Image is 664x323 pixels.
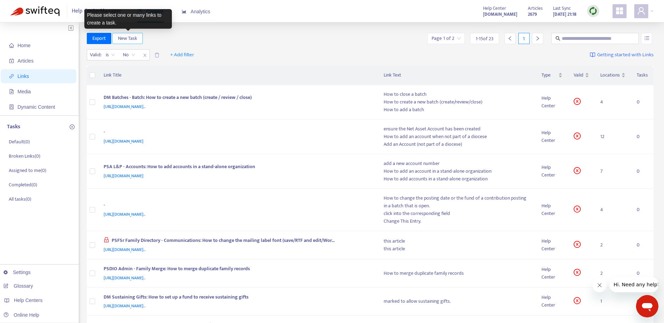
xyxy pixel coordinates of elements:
[104,293,370,302] div: DM Sustaining Gifts: How to set up a fund to receive sustaining gifts
[106,50,115,60] span: is
[14,297,43,303] span: Help Centers
[574,241,581,248] span: close-circle
[182,9,187,14] span: area-chart
[104,103,146,110] span: [URL][DOMAIN_NAME]..
[637,7,645,15] span: user
[118,35,137,42] span: New Task
[123,50,135,60] span: No
[140,51,149,59] span: close
[7,123,20,131] p: Tasks
[384,210,530,217] div: click into the corresponding field
[597,51,653,59] span: Getting started with Links
[631,288,653,316] td: 0
[574,206,581,213] span: close-circle
[384,133,530,141] div: How to add an account when not part of a diocese
[165,49,200,60] button: + Add filter
[574,98,581,105] span: close-circle
[18,58,34,64] span: Articles
[574,167,581,174] span: close-circle
[9,138,30,145] p: Default ( 0 )
[104,211,146,218] span: [URL][DOMAIN_NAME]..
[87,50,103,60] span: Valid :
[555,36,560,41] span: search
[98,66,378,85] th: Link Title
[535,36,540,41] span: right
[182,9,210,14] span: Analytics
[72,5,121,18] span: Help Center Manager
[636,295,658,317] iframe: Button to launch messaging window
[595,85,631,120] td: 4
[18,89,31,94] span: Media
[483,5,506,12] span: Help Center
[615,7,624,15] span: appstore
[541,129,562,144] div: Help Center
[609,277,658,292] iframe: Message from company
[631,120,653,154] td: 0
[595,120,631,154] td: 12
[9,152,40,160] p: Broken Links ( 0 )
[384,237,530,245] div: this article
[9,105,14,109] span: container
[9,195,31,203] p: All tasks ( 0 )
[568,66,595,85] th: Valid
[112,33,143,44] button: New Task
[384,141,530,148] div: Add an Account (not part of a diocese)
[87,33,111,44] button: Export
[9,181,37,188] p: Completed ( 0 )
[104,172,144,179] span: [URL][DOMAIN_NAME]
[170,51,194,59] span: + Add filter
[384,160,530,167] div: add a new account number
[104,237,109,243] span: lock
[600,71,620,79] span: Locations
[631,154,653,189] td: 0
[84,9,172,29] div: Please select one or many links to create a task.
[595,288,631,316] td: 1
[541,164,562,179] div: Help Center
[518,33,530,44] div: 1
[104,163,370,172] div: PSA L&P - Accounts: How to add accounts in a stand-alone organization
[644,36,649,41] span: unordered-list
[483,10,517,18] strong: [DOMAIN_NAME]
[631,259,653,288] td: 0
[541,202,562,217] div: Help Center
[384,106,530,114] div: How to add a batch
[104,274,146,281] span: [URL][DOMAIN_NAME]..
[154,52,160,58] span: delete
[70,124,75,129] span: plus-circle
[528,10,537,18] strong: 2679
[4,270,31,275] a: Settings
[4,5,50,10] span: Hi. Need any help?
[595,259,631,288] td: 2
[384,167,530,175] div: How to add an account in a stand-alone organization
[18,104,55,110] span: Dynamic Content
[384,245,530,253] div: this article
[92,35,106,42] span: Export
[553,10,576,18] strong: [DATE] 21:18
[384,91,530,98] div: How to close a batch
[574,297,581,304] span: close-circle
[4,312,39,318] a: Online Help
[18,43,30,48] span: Home
[4,283,33,289] a: Glossary
[589,7,597,15] img: sync.dc5367851b00ba804db3.png
[536,66,568,85] th: Type
[9,89,14,94] span: file-image
[508,36,512,41] span: left
[595,154,631,189] td: 7
[574,269,581,276] span: close-circle
[631,231,653,259] td: 0
[541,294,562,309] div: Help Center
[9,74,14,79] span: link
[553,5,571,12] span: Last Sync
[9,58,14,63] span: account-book
[483,10,517,18] a: [DOMAIN_NAME]
[574,71,583,79] span: Valid
[9,43,14,48] span: home
[595,231,631,259] td: 2
[541,237,562,253] div: Help Center
[384,194,530,210] div: How to change the posting date or the fund of a contribution posting in a batch that is open.
[574,132,581,139] span: close-circle
[378,66,536,85] th: Link Text
[137,9,163,14] span: Content
[104,128,370,137] div: -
